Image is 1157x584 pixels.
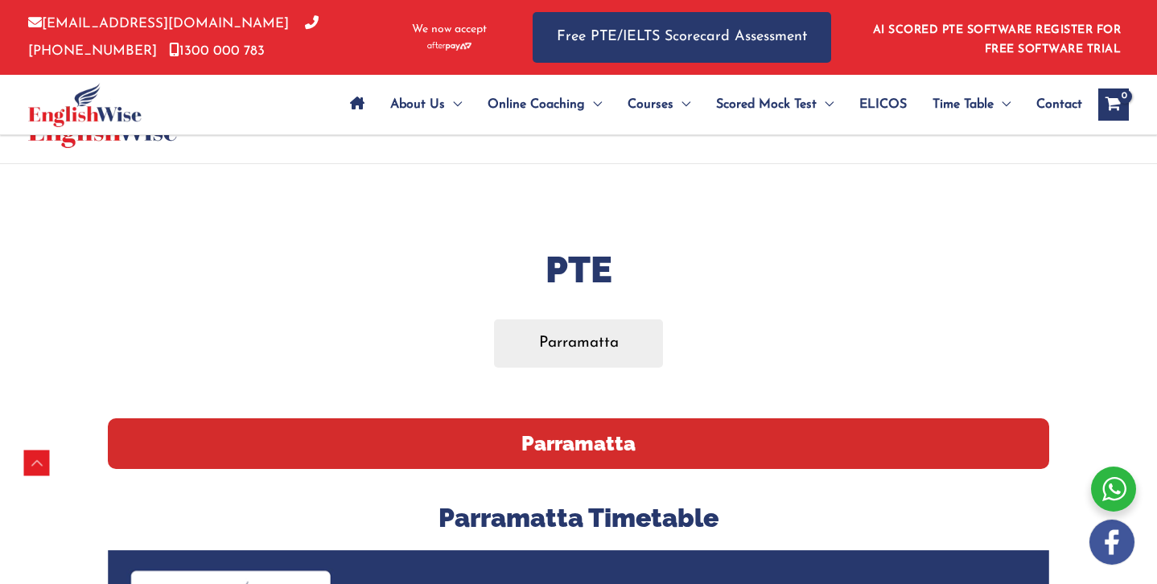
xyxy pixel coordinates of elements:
[377,76,475,133] a: About UsMenu Toggle
[108,418,1049,469] h2: Parramatta
[585,76,602,133] span: Menu Toggle
[1089,520,1134,565] img: white-facebook.png
[108,245,1049,295] h1: PTE
[427,42,471,51] img: Afterpay-Logo
[863,11,1129,64] aside: Header Widget 1
[615,76,703,133] a: CoursesMenu Toggle
[412,22,487,38] span: We now accept
[994,76,1011,133] span: Menu Toggle
[817,76,834,133] span: Menu Toggle
[475,76,615,133] a: Online CoachingMenu Toggle
[716,76,817,133] span: Scored Mock Test
[28,17,319,57] a: [PHONE_NUMBER]
[488,76,585,133] span: Online Coaching
[445,76,462,133] span: Menu Toggle
[337,76,1082,133] nav: Site Navigation: Main Menu
[920,76,1023,133] a: Time TableMenu Toggle
[1023,76,1082,133] a: Contact
[859,76,907,133] span: ELICOS
[28,17,289,31] a: [EMAIL_ADDRESS][DOMAIN_NAME]
[390,76,445,133] span: About Us
[1098,88,1129,121] a: View Shopping Cart, empty
[673,76,690,133] span: Menu Toggle
[108,501,1049,535] h3: Parramatta Timetable
[933,76,994,133] span: Time Table
[873,24,1122,56] a: AI SCORED PTE SOFTWARE REGISTER FOR FREE SOFTWARE TRIAL
[703,76,846,133] a: Scored Mock TestMenu Toggle
[494,319,664,367] a: Parramatta
[533,12,831,63] a: Free PTE/IELTS Scorecard Assessment
[28,83,142,127] img: cropped-ew-logo
[628,76,673,133] span: Courses
[1036,76,1082,133] span: Contact
[169,44,265,58] a: 1300 000 783
[846,76,920,133] a: ELICOS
